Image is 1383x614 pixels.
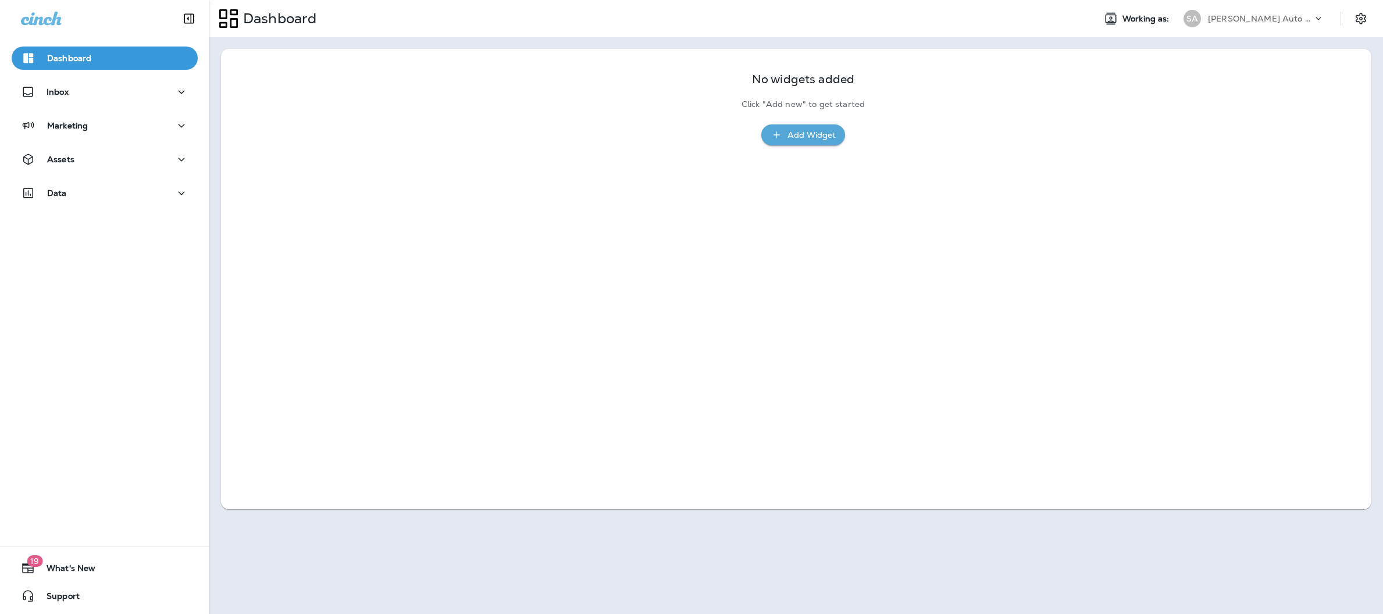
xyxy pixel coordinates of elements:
p: Click "Add new" to get started [742,99,865,109]
p: Dashboard [238,10,316,27]
span: Working as: [1122,14,1172,24]
button: Dashboard [12,47,198,70]
p: Assets [47,155,74,164]
p: [PERSON_NAME] Auto Service & Tire Pros [1208,14,1313,23]
p: No widgets added [752,74,854,84]
p: Data [47,188,67,198]
button: Inbox [12,80,198,103]
div: Add Widget [787,128,836,142]
p: Dashboard [47,53,91,63]
div: SA [1184,10,1201,27]
button: Assets [12,148,198,171]
span: 19 [27,555,42,567]
button: Support [12,584,198,608]
p: Inbox [47,87,69,97]
span: Support [35,591,80,605]
button: Collapse Sidebar [173,7,205,30]
button: 19What's New [12,556,198,580]
span: What's New [35,563,95,577]
button: Marketing [12,114,198,137]
button: Settings [1350,8,1371,29]
button: Data [12,181,198,205]
p: Marketing [47,121,88,130]
button: Add Widget [761,124,845,146]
